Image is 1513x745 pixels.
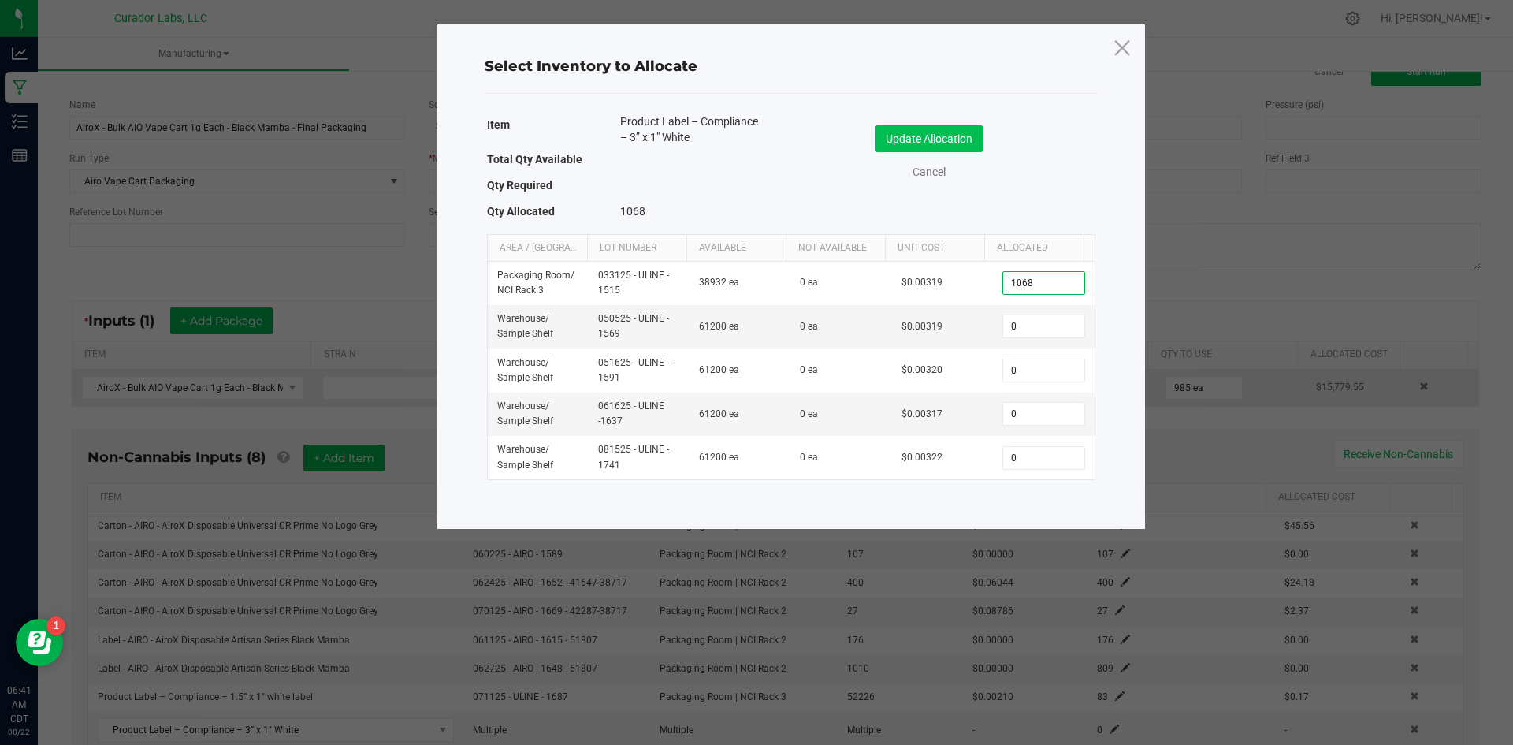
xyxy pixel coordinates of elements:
th: Allocated [984,235,1084,262]
span: 0 ea [800,364,818,375]
label: Qty Required [487,174,552,196]
span: Warehouse / Sample Shelf [497,444,553,470]
span: 61200 ea [699,321,739,332]
span: Product Label – Compliance – 3” x 1" White [620,114,767,145]
th: Area / [GEOGRAPHIC_DATA] [488,235,587,262]
span: Packaging Room / NCI Rack 3 [497,270,574,296]
span: $0.00319 [901,321,942,332]
span: $0.00322 [901,452,942,463]
td: 050525 - ULINE - 1569 [589,305,690,348]
span: $0.00320 [901,364,942,375]
th: Unit Cost [885,235,984,262]
span: Warehouse / Sample Shelf [497,357,553,383]
th: Not Available [786,235,885,262]
span: 0 ea [800,408,818,419]
span: 61200 ea [699,364,739,375]
span: $0.00317 [901,408,942,419]
span: 0 ea [800,277,818,288]
span: 0 ea [800,452,818,463]
th: Lot Number [587,235,686,262]
td: 081525 - ULINE - 1741 [589,436,690,479]
span: 38932 ea [699,277,739,288]
iframe: Resource center [16,619,63,666]
span: Select Inventory to Allocate [485,58,697,75]
td: 033125 - ULINE - 1515 [589,262,690,305]
label: Total Qty Available [487,148,582,170]
td: 051625 - ULINE - 1591 [589,349,690,393]
a: Cancel [898,164,961,181]
span: Warehouse / Sample Shelf [497,313,553,339]
iframe: Resource center unread badge [46,616,65,635]
span: 61200 ea [699,452,739,463]
label: Qty Allocated [487,200,555,222]
th: Available [686,235,786,262]
span: 0 ea [800,321,818,332]
span: Warehouse / Sample Shelf [497,400,553,427]
button: Update Allocation [875,125,983,152]
td: 061625 - ULINE -1637 [589,393,690,436]
span: 61200 ea [699,408,739,419]
span: 1068 [620,205,645,218]
span: $0.00319 [901,277,942,288]
label: Item [487,114,510,136]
